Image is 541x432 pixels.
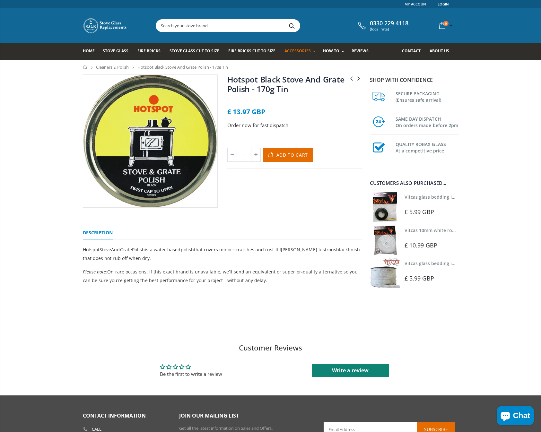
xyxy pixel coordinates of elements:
[370,181,458,186] div: Customers also purchased...
[137,64,228,70] span: Hotspot Black Stove And Grate Polish - 170g Tin
[443,21,449,26] span: 0
[132,246,135,253] span: P
[83,48,95,54] span: Home
[405,241,437,249] span: £ 10.99 GBP
[83,412,146,419] span: Contact Information
[370,27,408,31] span: (local rate)
[370,20,408,27] span: 0330 229 4118
[430,48,449,54] span: About us
[103,48,128,54] span: Stove Glass
[83,43,100,60] a: Home
[437,19,454,32] a: 0
[323,48,339,54] span: How To
[284,48,310,54] span: Accessories
[83,65,88,69] a: Home
[160,363,222,370] div: Average rating is 0.00 stars
[160,371,222,377] div: Be the first to write a review
[495,406,536,427] inbox-online-store-chat: Shopify online store chat
[228,48,275,54] span: Fire Bricks Cut To Size
[323,43,347,60] a: How To
[83,75,217,207] img: Hotspotblackstoveandgratepolishtin_800x_crop_center.webp
[396,89,458,103] h3: SECURE PACKAGING (Ensures safe arrival)
[263,148,313,162] button: Add to Cart
[227,74,345,94] a: Hotspot Black Stove And Grate Polish - 170g Tin
[370,225,400,255] img: Vitcas white rope, glue and gloves kit 10mm
[285,20,299,32] button: Search
[312,364,389,377] a: Write a review
[430,43,454,60] a: About us
[92,427,101,431] b: Call
[370,76,458,84] p: Shop with confidence
[179,412,239,419] span: Join our mailing list
[120,246,132,253] span: Grate
[181,246,194,253] span: polish
[228,43,280,60] a: Fire Bricks Cut To Size
[135,246,145,253] span: olish
[405,260,541,266] a: Vitcas glass bedding in tape - 2mm x 15mm x 2 meters (White)
[83,246,100,253] span: Hotspot
[137,43,165,60] a: Fire Bricks
[396,140,458,154] h3: QUALITY ROBAX GLASS At a competitive price
[352,48,369,54] span: Reviews
[405,227,530,233] a: Vitcas 10mm white rope kit - includes rope seal and glue!
[402,43,425,60] a: Contact
[356,20,408,31] a: 0330 229 4118 (local rate)
[96,64,129,70] a: Cleaners & Polish
[402,48,421,54] span: Contact
[83,267,362,285] p: On rare occasions, if this exact brand is unavailable, we’ll send an equivalent or superior-quali...
[83,245,362,263] p: And is a water based that covers minor scratches and rust. [PERSON_NAME] lustrous finish that doe...
[284,43,318,60] a: Accessories
[336,246,347,253] span: black
[83,269,108,275] em: Please note:
[227,122,362,129] p: Order now for fast dispatch
[170,48,219,54] span: Stove Glass Cut To Size
[170,43,224,60] a: Stove Glass Cut To Size
[137,48,161,54] span: Fire Bricks
[100,246,111,253] span: Stove
[156,20,372,32] input: Search your stove brand...
[370,192,400,222] img: Vitcas stove glass bedding in tape
[405,194,524,200] a: Vitcas glass bedding in tape - 2mm x 10mm x 2 meters
[276,152,308,158] span: Add to Cart
[352,43,373,60] a: Reviews
[405,274,434,282] span: £ 5.99 GBP
[405,208,434,216] span: £ 5.99 GBP
[396,115,458,129] h3: SAME DAY DISPATCH On orders made before 2pm
[370,258,400,288] img: Vitcas stove glass bedding in tape
[103,43,133,60] a: Stove Glass
[5,343,536,353] h2: Customer Reviews
[83,227,113,239] a: Description
[227,107,265,116] span: £ 13.97 GBP
[83,18,128,34] img: Stove Glass Replacement
[275,246,281,253] span: It l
